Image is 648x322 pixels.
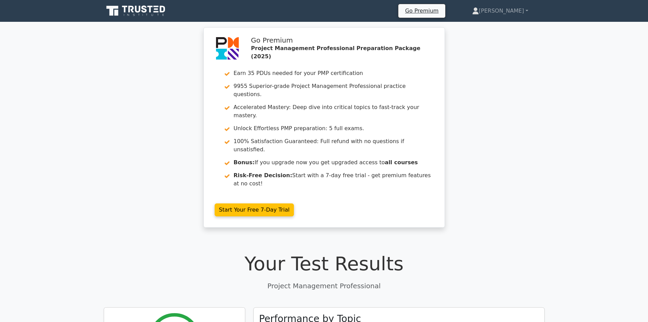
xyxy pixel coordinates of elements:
[215,203,294,216] a: Start Your Free 7-Day Trial
[104,252,545,275] h1: Your Test Results
[456,4,545,18] a: [PERSON_NAME]
[104,281,545,291] p: Project Management Professional
[401,6,443,15] a: Go Premium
